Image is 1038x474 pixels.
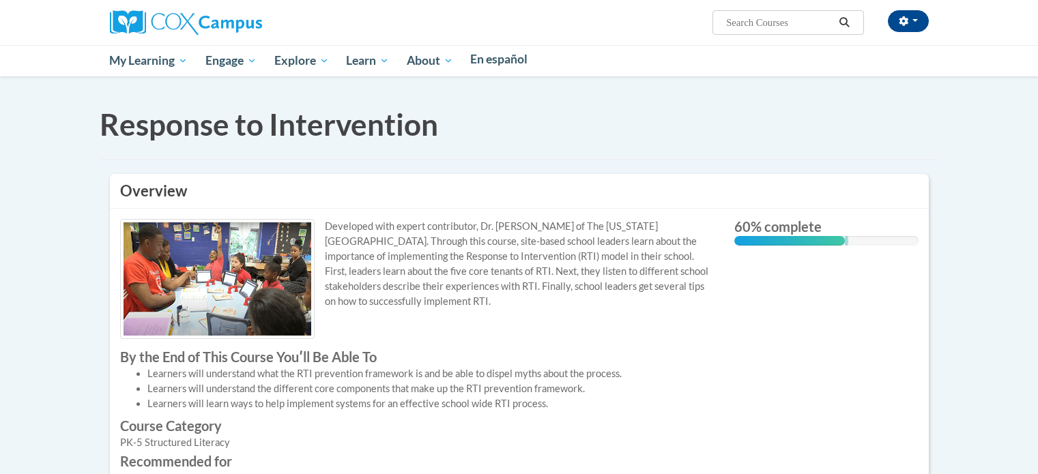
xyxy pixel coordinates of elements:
label: Recommended for [120,454,714,469]
div: 0.001% [845,236,848,246]
button: Search [834,14,854,31]
a: Cox Campus [110,16,262,27]
span: En español [470,52,528,66]
li: Learners will learn ways to help implement systems for an effective school wide RTI process. [147,396,714,411]
input: Search Courses [725,14,834,31]
span: Explore [274,53,329,69]
i:  [838,18,850,28]
span: My Learning [109,53,188,69]
a: En español [462,45,537,74]
span: Learn [346,53,389,69]
li: Learners will understand what the RTI prevention framework is and be able to dispel myths about t... [147,366,714,381]
span: Response to Intervention [100,106,438,142]
span: About [407,53,453,69]
div: Main menu [89,45,949,76]
div: PK-5 Structured Literacy [120,435,714,450]
a: Learn [337,45,398,76]
li: Learners will understand the different core components that make up the RTI prevention framework. [147,381,714,396]
a: Engage [197,45,265,76]
a: My Learning [101,45,197,76]
img: Cox Campus [110,10,262,35]
span: Engage [205,53,257,69]
label: Course Category [120,418,714,433]
label: By the End of This Course Youʹll Be Able To [120,349,714,364]
div: 60% complete [734,236,845,246]
a: Explore [265,45,338,76]
a: About [398,45,462,76]
p: Developed with expert contributor, Dr. [PERSON_NAME] of The [US_STATE][GEOGRAPHIC_DATA]. Through ... [120,219,714,309]
label: 60% complete [734,219,919,234]
button: Account Settings [888,10,929,32]
h3: Overview [120,181,919,202]
img: Course logo image [120,219,315,339]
